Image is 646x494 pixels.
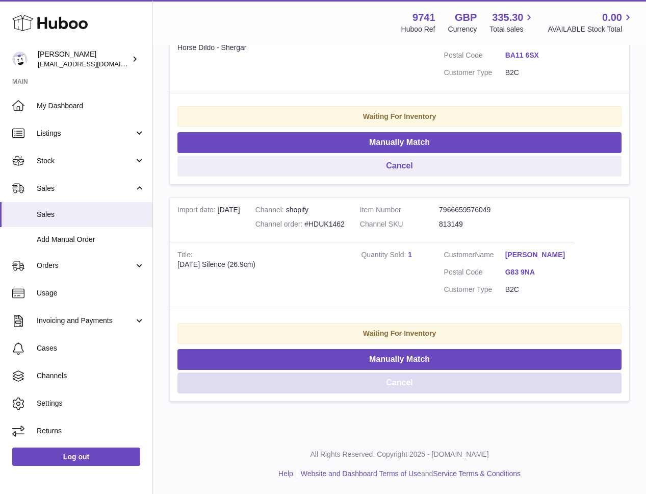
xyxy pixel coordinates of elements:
button: Cancel [177,156,622,177]
span: Add Manual Order [37,235,145,244]
span: Customer [444,251,475,259]
dd: B2C [505,285,566,294]
span: AVAILABLE Stock Total [548,24,634,34]
dt: Postal Code [444,267,505,280]
strong: Import date [177,206,218,216]
strong: Quantity Sold [361,251,408,261]
button: Manually Match [177,349,622,370]
a: G83 9NA [505,267,566,277]
a: Service Terms & Conditions [433,470,521,478]
span: Listings [37,129,134,138]
span: [EMAIL_ADDRESS][DOMAIN_NAME] [38,60,150,68]
img: ajcmarketingltd@gmail.com [12,52,28,67]
span: Returns [37,426,145,436]
span: 0.00 [602,11,622,24]
span: Sales [37,210,145,219]
dt: Name [444,250,505,262]
div: #HDUK1462 [255,219,345,229]
div: Horse Dildo - Shergar [177,43,346,53]
div: [DATE] Silence (26.9cm) [177,260,346,269]
strong: Waiting For Inventory [363,112,436,120]
span: Total sales [489,24,535,34]
td: [DATE] [170,197,248,242]
strong: Waiting For Inventory [363,329,436,337]
span: Cases [37,343,145,353]
strong: Channel order [255,220,305,231]
span: Sales [37,184,134,193]
dt: Customer Type [444,285,505,294]
a: Help [278,470,293,478]
dt: Customer Type [444,68,505,78]
span: Channels [37,371,145,381]
div: shopify [255,205,345,215]
span: Orders [37,261,134,270]
strong: Title [177,251,193,261]
a: [PERSON_NAME] [505,250,566,260]
strong: Channel [255,206,286,216]
dt: Item Number [360,205,439,215]
span: Stock [37,156,134,166]
span: Usage [37,288,145,298]
button: Manually Match [177,132,622,153]
p: All Rights Reserved. Copyright 2025 - [DOMAIN_NAME] [161,450,638,459]
a: Log out [12,448,140,466]
dt: Channel SKU [360,219,439,229]
dt: Postal Code [444,51,505,63]
a: 335.30 Total sales [489,11,535,34]
a: 0.00 AVAILABLE Stock Total [548,11,634,34]
a: BA11 6SX [505,51,566,60]
button: Cancel [177,373,622,393]
dd: 813149 [439,219,518,229]
strong: 9741 [412,11,435,24]
div: Huboo Ref [401,24,435,34]
span: 335.30 [492,11,523,24]
dd: B2C [505,68,566,78]
span: My Dashboard [37,101,145,111]
dd: 7966659576049 [439,205,518,215]
a: 1 [408,251,412,259]
strong: GBP [455,11,477,24]
span: Invoicing and Payments [37,316,134,326]
a: Website and Dashboard Terms of Use [301,470,421,478]
li: and [297,469,521,479]
span: Settings [37,399,145,408]
div: Currency [448,24,477,34]
div: [PERSON_NAME] [38,50,130,69]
